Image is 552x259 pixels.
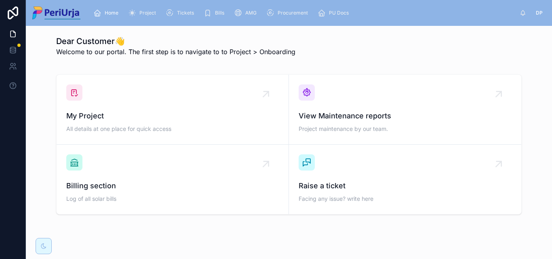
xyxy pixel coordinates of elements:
span: All details at one place for quick access [66,125,279,133]
a: Home [91,6,124,20]
div: scrollable content [87,4,520,22]
span: Bills [215,10,224,16]
span: AMG [245,10,257,16]
span: Billing section [66,180,279,192]
a: View Maintenance reportsProject maintenance by our team. [289,75,521,145]
a: My ProjectAll details at one place for quick access [57,75,289,145]
a: Project [126,6,162,20]
span: Procurement [278,10,308,16]
span: Facing any issue? write here [299,195,512,203]
a: Tickets [163,6,200,20]
a: AMG [232,6,262,20]
span: Raise a ticket [299,180,512,192]
a: Procurement [264,6,314,20]
a: Bills [201,6,230,20]
span: Project [139,10,156,16]
span: PU Docs [329,10,349,16]
span: Log of all solar bills [66,195,279,203]
span: Project maintenance by our team. [299,125,512,133]
a: Raise a ticketFacing any issue? write here [289,145,521,214]
span: DP [536,10,543,16]
span: My Project [66,110,279,122]
h1: Dear Customer👋 [56,36,295,47]
span: View Maintenance reports [299,110,512,122]
img: App logo [32,6,80,19]
p: Welcome to our portal. The first step is to navigate to to Project > Onboarding [56,47,295,57]
a: PU Docs [315,6,354,20]
a: Billing sectionLog of all solar bills [57,145,289,214]
span: Home [105,10,118,16]
span: Tickets [177,10,194,16]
